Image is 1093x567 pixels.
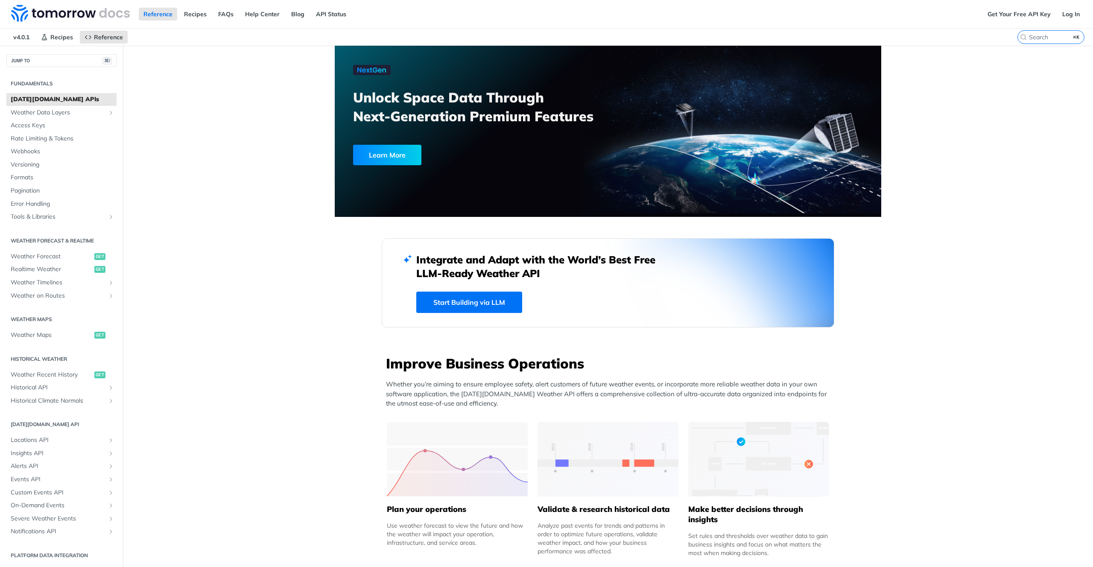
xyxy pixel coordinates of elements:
button: Show subpages for Alerts API [108,463,114,470]
span: Weather Forecast [11,252,92,261]
span: Formats [11,173,114,182]
button: Show subpages for Weather Data Layers [108,109,114,116]
span: Tools & Libraries [11,213,105,221]
a: Insights APIShow subpages for Insights API [6,447,117,460]
span: Webhooks [11,147,114,156]
button: Show subpages for Historical API [108,384,114,391]
img: 39565e8-group-4962x.svg [387,422,528,497]
div: Learn More [353,145,421,165]
span: Historical API [11,383,105,392]
span: Versioning [11,161,114,169]
h3: Unlock Space Data Through Next-Generation Premium Features [353,88,617,126]
a: Access Keys [6,119,117,132]
h2: [DATE][DOMAIN_NAME] API [6,421,117,428]
button: Show subpages for Historical Climate Normals [108,397,114,404]
span: Realtime Weather [11,265,92,274]
span: Alerts API [11,462,105,471]
span: Access Keys [11,121,114,130]
a: Weather Data LayersShow subpages for Weather Data Layers [6,106,117,119]
span: Locations API [11,436,105,444]
a: [DATE][DOMAIN_NAME] APIs [6,93,117,106]
span: Weather Data Layers [11,108,105,117]
span: Pagination [11,187,114,195]
a: Weather Mapsget [6,329,117,342]
a: Weather Recent Historyget [6,368,117,381]
span: [DATE][DOMAIN_NAME] APIs [11,95,114,104]
span: Insights API [11,449,105,458]
span: Weather Maps [11,331,92,339]
span: get [94,371,105,378]
a: Versioning [6,158,117,171]
a: Get Your Free API Key [983,8,1055,20]
a: Formats [6,171,117,184]
span: Weather on Routes [11,292,105,300]
a: Custom Events APIShow subpages for Custom Events API [6,486,117,499]
a: Reference [80,31,128,44]
span: On-Demand Events [11,501,105,510]
a: Realtime Weatherget [6,263,117,276]
a: Severe Weather EventsShow subpages for Severe Weather Events [6,512,117,525]
button: Show subpages for Tools & Libraries [108,213,114,220]
a: Events APIShow subpages for Events API [6,473,117,486]
span: Recipes [50,33,73,41]
span: get [94,332,105,339]
a: On-Demand EventsShow subpages for On-Demand Events [6,499,117,512]
a: Rate Limiting & Tokens [6,132,117,145]
button: Show subpages for Events API [108,476,114,483]
span: Error Handling [11,200,114,208]
h2: Weather Forecast & realtime [6,237,117,245]
a: Log In [1058,8,1084,20]
div: Set rules and thresholds over weather data to gain business insights and focus on what matters th... [688,532,829,557]
a: Pagination [6,184,117,197]
button: Show subpages for Weather Timelines [108,279,114,286]
span: get [94,266,105,273]
span: Notifications API [11,527,105,536]
button: Show subpages for On-Demand Events [108,502,114,509]
a: Help Center [240,8,284,20]
span: Severe Weather Events [11,514,105,523]
h2: Fundamentals [6,80,117,88]
a: API Status [311,8,351,20]
a: Learn More [353,145,564,165]
div: Use weather forecast to view the future and how the weather will impact your operation, infrastru... [387,521,528,547]
span: ⌘/ [102,57,112,64]
button: Show subpages for Severe Weather Events [108,515,114,522]
span: Weather Recent History [11,371,92,379]
a: Webhooks [6,145,117,158]
a: Alerts APIShow subpages for Alerts API [6,460,117,473]
h5: Make better decisions through insights [688,504,829,525]
button: JUMP TO⌘/ [6,54,117,67]
span: Custom Events API [11,488,105,497]
button: Show subpages for Insights API [108,450,114,457]
span: Rate Limiting & Tokens [11,134,114,143]
button: Show subpages for Custom Events API [108,489,114,496]
h5: Plan your operations [387,504,528,514]
h2: Integrate and Adapt with the World’s Best Free LLM-Ready Weather API [416,253,668,280]
a: Historical APIShow subpages for Historical API [6,381,117,394]
p: Whether you’re aiming to ensure employee safety, alert customers of future weather events, or inc... [386,380,834,409]
a: Tools & LibrariesShow subpages for Tools & Libraries [6,210,117,223]
button: Show subpages for Weather on Routes [108,292,114,299]
img: a22d113-group-496-32x.svg [688,422,829,497]
a: Weather TimelinesShow subpages for Weather Timelines [6,276,117,289]
a: Error Handling [6,198,117,210]
a: Recipes [179,8,211,20]
a: Weather on RoutesShow subpages for Weather on Routes [6,289,117,302]
a: Reference [139,8,177,20]
h2: Weather Maps [6,316,117,323]
div: Analyze past events for trends and patterns in order to optimize future operations, validate weat... [538,521,678,555]
span: Events API [11,475,105,484]
span: get [94,253,105,260]
a: FAQs [213,8,238,20]
a: Blog [286,8,309,20]
button: Show subpages for Notifications API [108,528,114,535]
h5: Validate & research historical data [538,504,678,514]
a: Historical Climate NormalsShow subpages for Historical Climate Normals [6,395,117,407]
a: Start Building via LLM [416,292,522,313]
h2: Platform DATA integration [6,552,117,559]
svg: Search [1020,34,1027,41]
h3: Improve Business Operations [386,354,834,373]
img: 13d7ca0-group-496-2.svg [538,422,678,497]
span: Historical Climate Normals [11,397,105,405]
kbd: ⌘K [1071,33,1082,41]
